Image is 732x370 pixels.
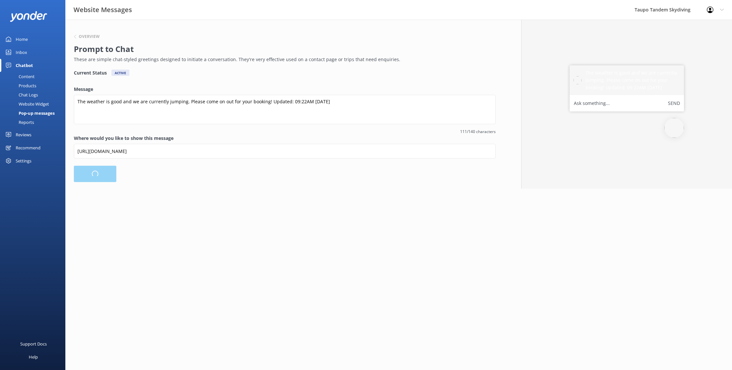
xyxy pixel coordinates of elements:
[74,86,496,93] label: Message
[74,70,107,76] h4: Current Status
[74,56,492,63] p: These are simple chat-styled greetings designed to initiate a conversation. They're very effectiv...
[4,109,55,118] div: Pop-up messages
[16,33,28,46] div: Home
[16,128,31,141] div: Reviews
[74,35,100,39] button: Overview
[586,69,680,91] h5: The weather is good and we are currently jumping. Please come on out for your booking! Updated: 0...
[16,154,31,167] div: Settings
[4,99,49,109] div: Website Widget
[74,43,492,55] h2: Prompt to Chat
[16,59,33,72] div: Chatbot
[4,90,65,99] a: Chat Logs
[74,135,496,142] label: Where would you like to show this message
[29,350,38,363] div: Help
[16,141,41,154] div: Recommend
[16,46,27,59] div: Inbox
[4,81,36,90] div: Products
[4,72,65,81] a: Content
[4,72,35,81] div: Content
[4,118,65,127] a: Reports
[4,109,65,118] a: Pop-up messages
[74,5,132,15] h3: Website Messages
[20,337,47,350] div: Support Docs
[4,99,65,109] a: Website Widget
[74,144,496,159] input: https://www.example.com/page
[4,81,65,90] a: Products
[4,118,34,127] div: Reports
[574,99,610,108] label: Ask something...
[74,128,496,135] span: 111/140 characters
[668,99,680,108] button: Send
[79,35,100,39] h6: Overview
[111,70,129,76] div: Active
[10,11,47,22] img: yonder-white-logo.png
[4,90,38,99] div: Chat Logs
[74,95,496,124] textarea: The weather is good and we are currently jumping. Please come on out for your booking! Updated: 0...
